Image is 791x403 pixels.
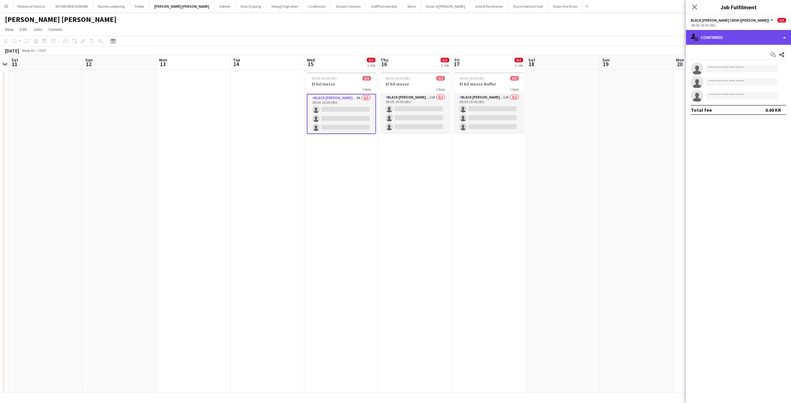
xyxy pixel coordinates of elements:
h3: El bil messe [381,81,450,87]
app-card-role: Black [PERSON_NAME] Crew ([PERSON_NAME])12A0/308:00-16:00 (8h) [455,94,524,133]
span: 0/3 [441,58,449,62]
button: GolfPromote ApS [366,0,402,12]
button: Grenå Pavillionen [470,0,508,12]
span: 08:00-16:00 (8h) [459,76,484,81]
h3: Job Fulfilment [686,3,791,11]
span: 0/3 [510,76,519,81]
button: Show-if/[PERSON_NAME] [421,0,470,12]
span: 15 [306,61,315,68]
button: Down the Drain [548,0,583,12]
a: Jobs [31,25,45,33]
span: 0/3 [362,76,371,81]
span: 08:00-16:00 (8h) [312,76,337,81]
span: Sun [85,57,93,63]
app-job-card: 08:00-16:00 (8h)0/3El bil messe1 RoleBlack [PERSON_NAME] Crew ([PERSON_NAME])11A0/308:00-16:00 (8h) [381,72,450,133]
span: Jobs [33,27,42,32]
span: 1 Role [510,87,519,92]
span: 19 [601,61,610,68]
app-card-role: Black [PERSON_NAME] Crew ([PERSON_NAME])11A0/308:00-16:00 (8h) [381,94,450,133]
span: Fri [455,57,459,63]
div: Total fee [691,107,712,113]
span: Mon [159,57,167,63]
button: Djurs Festival Food [508,0,548,12]
span: 0/3 [514,58,523,62]
app-job-card: 08:00-16:00 (8h)0/3El bil messe Buffer1 RoleBlack [PERSON_NAME] Crew ([PERSON_NAME])12A0/308:00-1... [455,72,524,133]
button: ViborgTinghallen [266,0,303,12]
a: View [2,25,16,33]
span: Week 41 [20,48,36,53]
h3: El bil messe [307,81,376,87]
button: Værket [214,0,235,12]
span: 18 [527,61,535,68]
button: Visar Dypang [235,0,266,12]
span: 0/3 [777,18,786,23]
span: Sun [602,57,610,63]
button: LiveNation [303,0,331,12]
button: Simple Creation [331,0,366,12]
button: Skive [402,0,421,12]
span: 1 Role [362,87,371,92]
span: 0/3 [436,76,445,81]
div: 1 Job [515,63,523,68]
div: [DATE] [5,48,19,54]
h3: El bil messe Buffer [455,81,524,87]
span: 12 [84,61,93,68]
span: Edit [20,27,27,32]
div: CEST [38,48,46,53]
span: Mon [676,57,684,63]
span: Black Luna Crew (Danny) [691,18,769,23]
span: 0/3 [367,58,375,62]
div: 1 Job [441,63,449,68]
button: Profox [130,0,149,12]
span: 11 [11,61,18,68]
span: Sat [11,57,18,63]
span: Thu [381,57,388,63]
span: 20 [675,61,684,68]
div: 08:00-16:00 (8h) [691,23,786,27]
span: 16 [380,61,388,68]
div: 1 Job [367,63,375,68]
span: 1 Role [436,87,445,92]
button: [PERSON_NAME] [PERSON_NAME] [149,0,214,12]
h1: [PERSON_NAME] [PERSON_NAME] [5,15,116,24]
span: 17 [454,61,459,68]
span: 14 [232,61,240,68]
button: Bambi udlejning [93,0,130,12]
span: Comms [49,27,62,32]
button: Black [PERSON_NAME] Crew ([PERSON_NAME]) [691,18,774,23]
app-card-role: Black [PERSON_NAME] Crew ([PERSON_NAME])9A0/308:00-16:00 (8h) [307,94,376,134]
div: Confirmed [686,30,791,45]
a: Comms [46,25,65,33]
span: Tue [233,57,240,63]
span: Wed [307,57,315,63]
span: 08:00-16:00 (8h) [386,76,411,81]
app-job-card: 08:00-16:00 (8h)0/3El bil messe1 RoleBlack [PERSON_NAME] Crew ([PERSON_NAME])9A0/308:00-16:00 (8h) [307,72,376,134]
span: Sat [528,57,535,63]
div: 0.00 KR [765,107,781,113]
button: SHOWCREW SUBHIRE [50,0,93,12]
button: Medieval Festival [13,0,50,12]
a: Edit [17,25,29,33]
span: 13 [158,61,167,68]
span: View [5,27,14,32]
